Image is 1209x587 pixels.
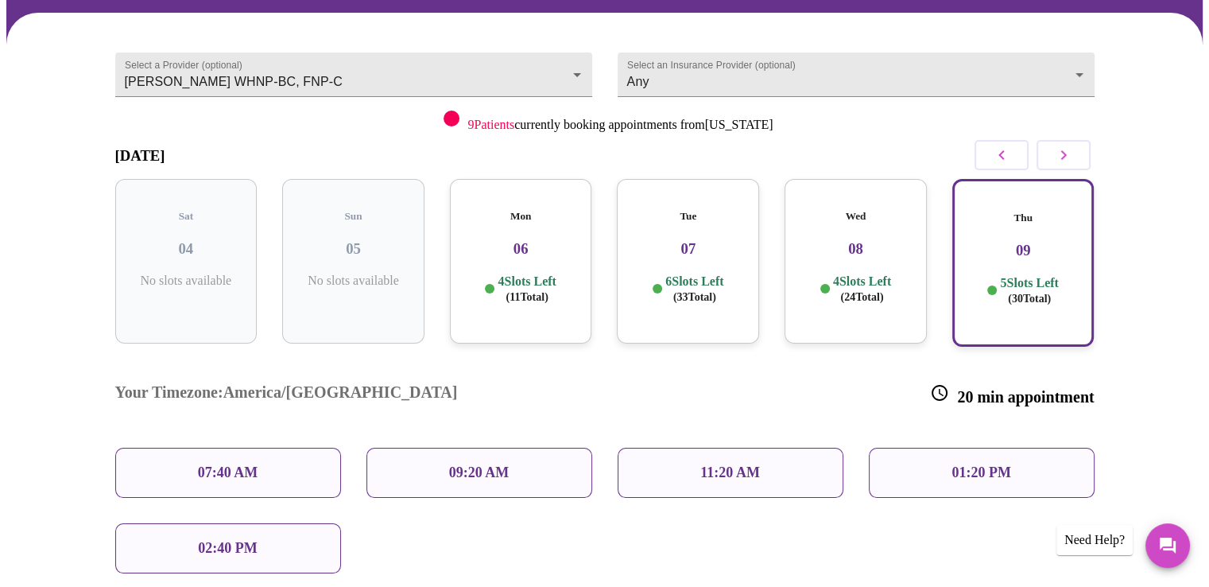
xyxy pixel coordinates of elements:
[295,210,412,223] h5: Sun
[506,291,548,303] span: ( 11 Total)
[840,291,883,303] span: ( 24 Total)
[463,240,579,258] h3: 06
[128,210,245,223] h5: Sat
[467,118,773,132] p: currently booking appointments from [US_STATE]
[498,274,556,305] p: 4 Slots Left
[665,274,723,305] p: 6 Slots Left
[673,291,716,303] span: ( 33 Total)
[700,465,760,481] p: 11:20 AM
[128,240,245,258] h3: 04
[967,212,1080,224] h5: Thu
[630,240,746,258] h3: 07
[115,52,592,97] div: [PERSON_NAME] WHNP-BC, FNP-C
[449,465,510,481] p: 09:20 AM
[295,240,412,258] h3: 05
[198,540,257,557] p: 02:40 PM
[618,52,1095,97] div: Any
[833,274,891,305] p: 4 Slots Left
[930,383,1094,406] h3: 20 min appointment
[1000,275,1058,306] p: 5 Slots Left
[967,242,1080,259] h3: 09
[115,383,458,406] h3: Your Timezone: America/[GEOGRAPHIC_DATA]
[115,147,165,165] h3: [DATE]
[1008,293,1051,305] span: ( 30 Total)
[951,465,1010,481] p: 01:20 PM
[128,274,245,288] p: No slots available
[198,465,258,481] p: 07:40 AM
[1056,525,1133,555] div: Need Help?
[295,274,412,288] p: No slots available
[463,210,579,223] h5: Mon
[1145,523,1190,568] button: Messages
[467,118,514,131] span: 9 Patients
[630,210,746,223] h5: Tue
[797,210,914,223] h5: Wed
[797,240,914,258] h3: 08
